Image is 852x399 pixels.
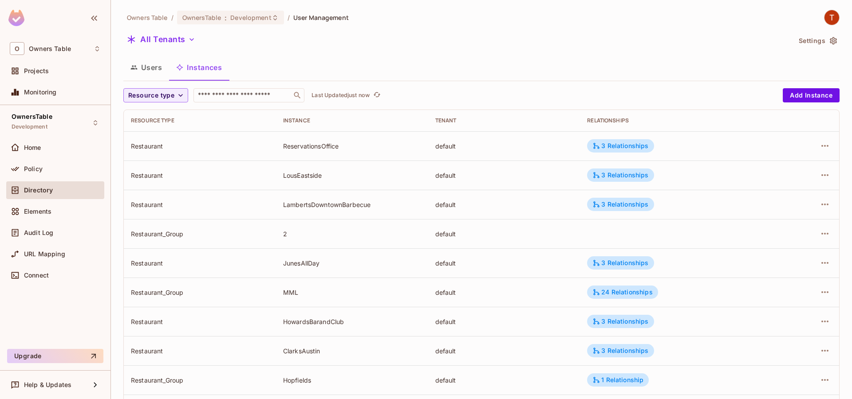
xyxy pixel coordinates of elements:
[288,13,290,22] li: /
[24,187,53,194] span: Directory
[370,90,382,101] span: Click to refresh data
[182,13,221,22] span: OwnersTable
[123,88,188,102] button: Resource type
[795,34,840,48] button: Settings
[24,165,43,172] span: Policy
[169,56,229,78] button: Instances
[131,347,269,355] div: Restaurant
[435,288,573,297] div: default
[592,200,648,208] div: 3 Relationships
[12,113,52,120] span: OwnersTable
[131,171,269,180] div: Restaurant
[435,171,573,180] div: default
[587,117,767,124] div: Relationships
[283,376,421,384] div: Hopfields
[592,376,643,384] div: 1 Relationship
[283,288,421,297] div: MML
[24,381,71,388] span: Help & Updates
[127,13,168,22] span: the active workspace
[592,171,648,179] div: 3 Relationships
[131,117,269,124] div: Resource type
[435,230,573,238] div: default
[29,45,71,52] span: Workspace: Owners Table
[283,259,421,267] div: JunesAllDay
[131,288,269,297] div: Restaurant_Group
[283,317,421,326] div: HowardsBarandClub
[283,171,421,180] div: LousEastside
[131,259,269,267] div: Restaurant
[435,117,573,124] div: Tenant
[283,347,421,355] div: ClarksAustin
[12,123,47,130] span: Development
[312,92,370,99] p: Last Updated just now
[592,317,648,325] div: 3 Relationships
[435,259,573,267] div: default
[373,91,381,100] span: refresh
[283,230,421,238] div: 2
[293,13,349,22] span: User Management
[131,376,269,384] div: Restaurant_Group
[435,347,573,355] div: default
[171,13,174,22] li: /
[123,56,169,78] button: Users
[7,349,103,363] button: Upgrade
[24,272,49,279] span: Connect
[783,88,840,102] button: Add Instance
[435,142,573,150] div: default
[435,376,573,384] div: default
[592,347,648,355] div: 3 Relationships
[131,230,269,238] div: Restaurant_Group
[10,42,24,55] span: O
[128,90,174,101] span: Resource type
[592,259,648,267] div: 3 Relationships
[24,250,65,258] span: URL Mapping
[24,144,41,151] span: Home
[435,317,573,326] div: default
[24,208,51,215] span: Elements
[283,117,421,124] div: Instance
[371,90,382,101] button: refresh
[24,229,53,236] span: Audit Log
[283,200,421,209] div: LambertsDowntownBarbecue
[283,142,421,150] div: ReservationsOffice
[435,200,573,209] div: default
[131,200,269,209] div: Restaurant
[131,142,269,150] div: Restaurant
[24,89,57,96] span: Monitoring
[592,288,652,296] div: 24 Relationships
[24,67,49,74] span: Projects
[224,14,227,21] span: :
[230,13,271,22] span: Development
[8,10,24,26] img: SReyMgAAAABJRU5ErkJggg==
[131,317,269,326] div: Restaurant
[824,10,839,25] img: TableSteaks Development
[592,142,648,150] div: 3 Relationships
[123,32,199,47] button: All Tenants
